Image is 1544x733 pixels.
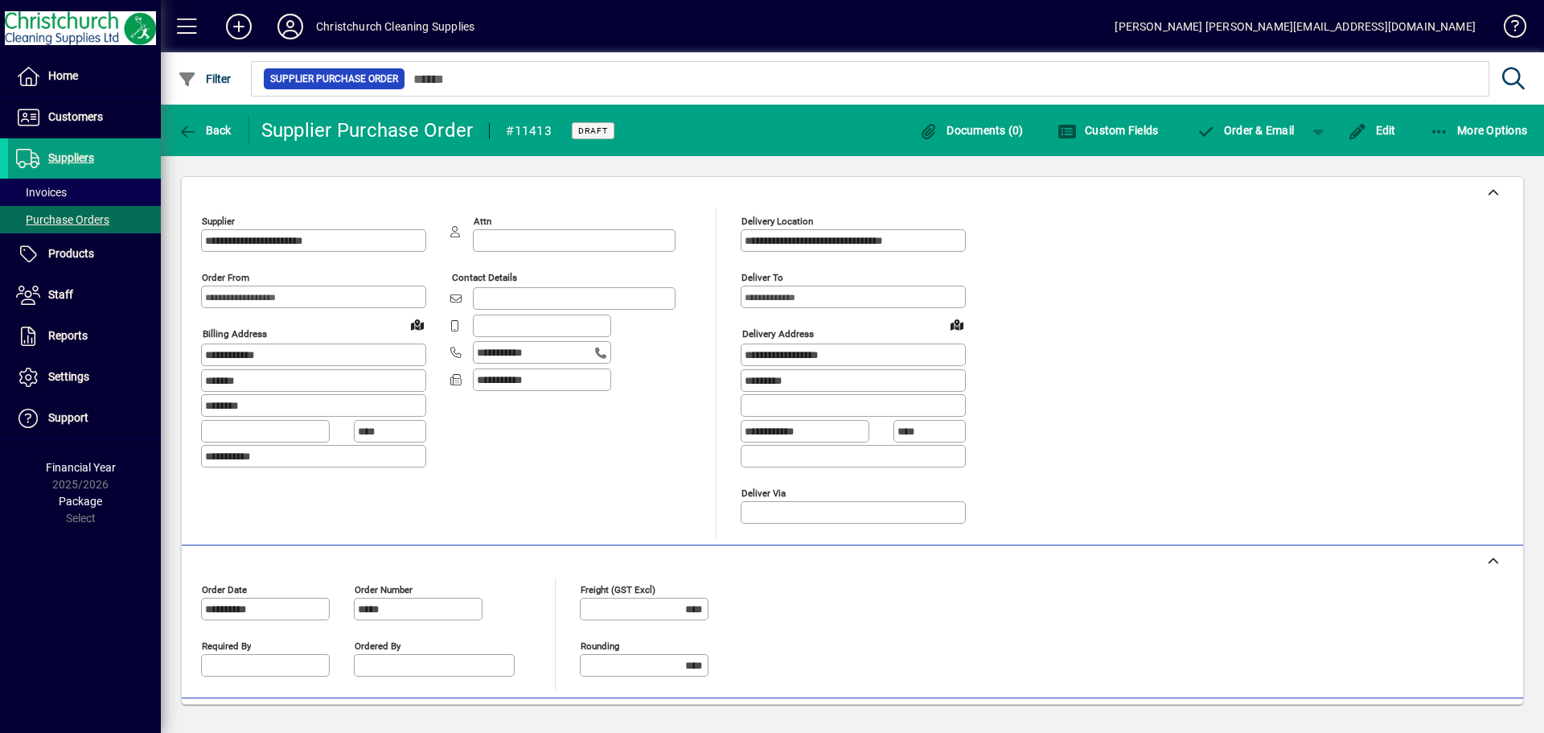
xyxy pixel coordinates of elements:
[261,117,474,143] div: Supplier Purchase Order
[59,495,102,508] span: Package
[1188,116,1302,145] button: Order & Email
[178,72,232,85] span: Filter
[1426,116,1532,145] button: More Options
[8,56,161,97] a: Home
[1053,116,1163,145] button: Custom Fields
[265,12,316,41] button: Profile
[202,216,235,227] mat-label: Supplier
[1348,124,1396,137] span: Edit
[174,116,236,145] button: Back
[46,461,116,474] span: Financial Year
[578,126,608,136] span: Draft
[741,272,783,283] mat-label: Deliver To
[8,398,161,439] a: Support
[1196,124,1294,137] span: Order & Email
[174,64,236,93] button: Filter
[270,71,398,87] span: Supplier Purchase Order
[8,179,161,206] a: Invoices
[48,288,73,301] span: Staff
[8,275,161,315] a: Staff
[1430,124,1528,137] span: More Options
[202,272,249,283] mat-label: Order from
[355,640,400,651] mat-label: Ordered by
[404,311,430,337] a: View on map
[474,216,491,227] mat-label: Attn
[8,234,161,274] a: Products
[8,97,161,138] a: Customers
[202,583,247,595] mat-label: Order date
[48,110,103,123] span: Customers
[8,316,161,356] a: Reports
[915,116,1028,145] button: Documents (0)
[48,329,88,342] span: Reports
[8,357,161,397] a: Settings
[581,583,655,595] mat-label: Freight (GST excl)
[213,12,265,41] button: Add
[1344,116,1400,145] button: Edit
[1057,124,1159,137] span: Custom Fields
[161,116,249,145] app-page-header-button: Back
[16,213,109,226] span: Purchase Orders
[48,247,94,260] span: Products
[16,186,67,199] span: Invoices
[316,14,474,39] div: Christchurch Cleaning Supplies
[741,487,786,498] mat-label: Deliver via
[48,151,94,164] span: Suppliers
[48,411,88,424] span: Support
[8,206,161,233] a: Purchase Orders
[506,118,552,144] div: #11413
[1115,14,1476,39] div: [PERSON_NAME] [PERSON_NAME][EMAIL_ADDRESS][DOMAIN_NAME]
[48,370,89,383] span: Settings
[48,69,78,82] span: Home
[202,640,251,651] mat-label: Required by
[355,583,413,595] mat-label: Order number
[919,124,1024,137] span: Documents (0)
[944,311,970,337] a: View on map
[741,216,813,227] mat-label: Delivery Location
[1492,3,1524,56] a: Knowledge Base
[178,124,232,137] span: Back
[581,640,619,651] mat-label: Rounding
